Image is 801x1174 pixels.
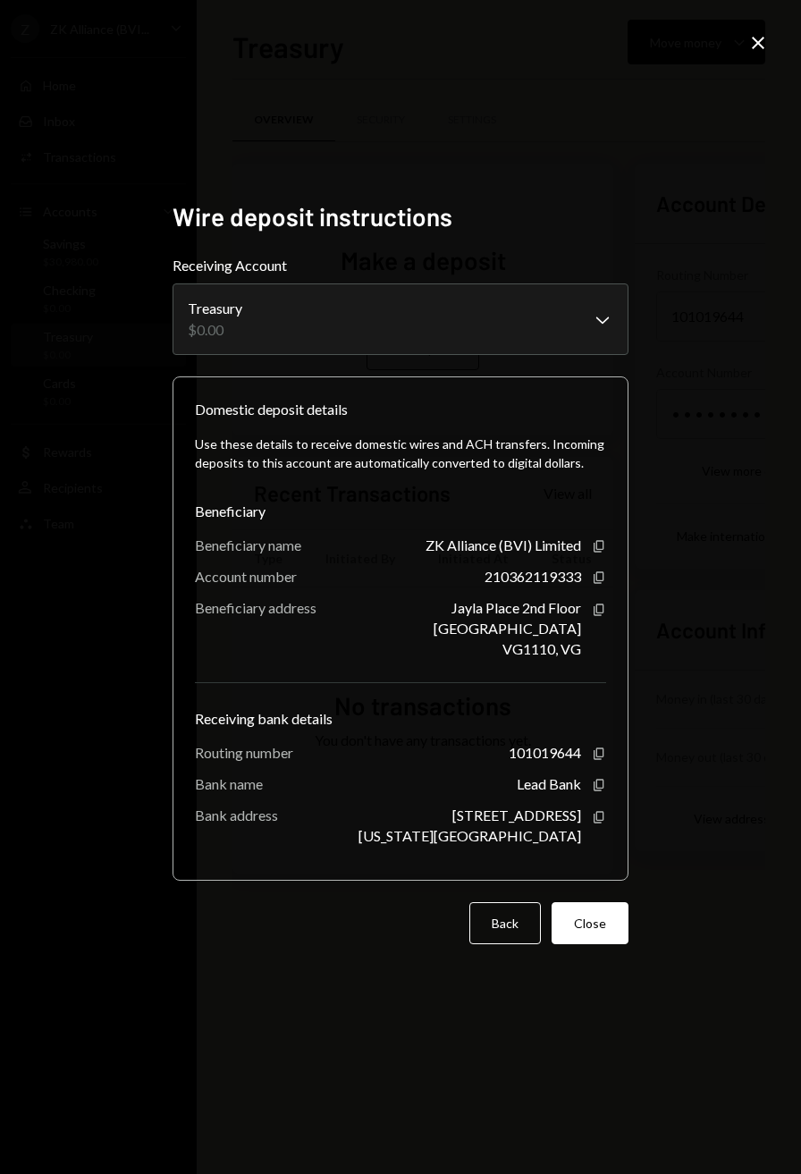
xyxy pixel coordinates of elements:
div: Lead Bank [517,775,581,792]
div: 210362119333 [485,568,581,585]
div: Beneficiary name [195,536,301,553]
div: Jayla Place 2nd Floor [451,599,581,616]
div: ZK Alliance (BVI) Limited [426,536,581,553]
div: Account number [195,568,297,585]
div: [STREET_ADDRESS] [452,807,581,823]
div: Domestic deposit details [195,399,348,420]
div: Use these details to receive domestic wires and ACH transfers. Incoming deposits to this account ... [195,435,606,472]
div: Bank name [195,775,263,792]
div: Receiving bank details [195,708,606,730]
button: Back [469,902,541,944]
div: Routing number [195,744,293,761]
div: 101019644 [509,744,581,761]
div: Beneficiary address [195,599,316,616]
div: Beneficiary [195,501,606,522]
div: [GEOGRAPHIC_DATA] [434,620,581,637]
button: Receiving Account [173,283,628,355]
h2: Wire deposit instructions [173,199,628,234]
div: VG1110, VG [502,640,581,657]
button: Close [552,902,628,944]
div: Bank address [195,807,278,823]
label: Receiving Account [173,255,628,276]
div: [US_STATE][GEOGRAPHIC_DATA] [358,827,581,844]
